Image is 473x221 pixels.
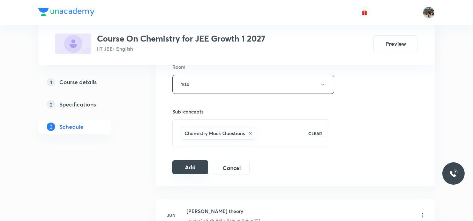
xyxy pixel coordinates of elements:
button: avatar [359,7,370,18]
h5: Specifications [59,100,96,109]
p: CLEAR [308,130,322,137]
button: Preview [373,35,418,52]
img: Company Logo [38,8,95,16]
button: Add [172,160,208,174]
h6: Sub-concepts [172,108,329,115]
h6: Chemistry Mock Questions [185,130,245,137]
a: 2Specifications [38,97,133,111]
img: 8E896263-9015-4B51-BBF2-D0AB5570D6FC_plus.png [55,34,91,54]
p: 1 [47,78,55,86]
p: 3 [47,123,55,131]
h6: Jun [164,212,178,218]
a: Company Logo [38,8,95,18]
img: Shrikanth Reddy [423,7,435,19]
p: IIT JEE • English [97,45,265,52]
button: 104 [172,75,334,94]
h3: Course On Chemistry for JEE Growth 1 2027 [97,34,265,44]
h6: [PERSON_NAME] theory [187,207,261,215]
img: ttu [449,169,458,178]
h5: Schedule [59,123,83,131]
h5: Course details [59,78,97,86]
h6: Room [172,63,186,71]
button: Cancel [214,161,250,175]
p: 2 [47,100,55,109]
a: 1Course details [38,75,133,89]
img: avatar [361,9,368,16]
